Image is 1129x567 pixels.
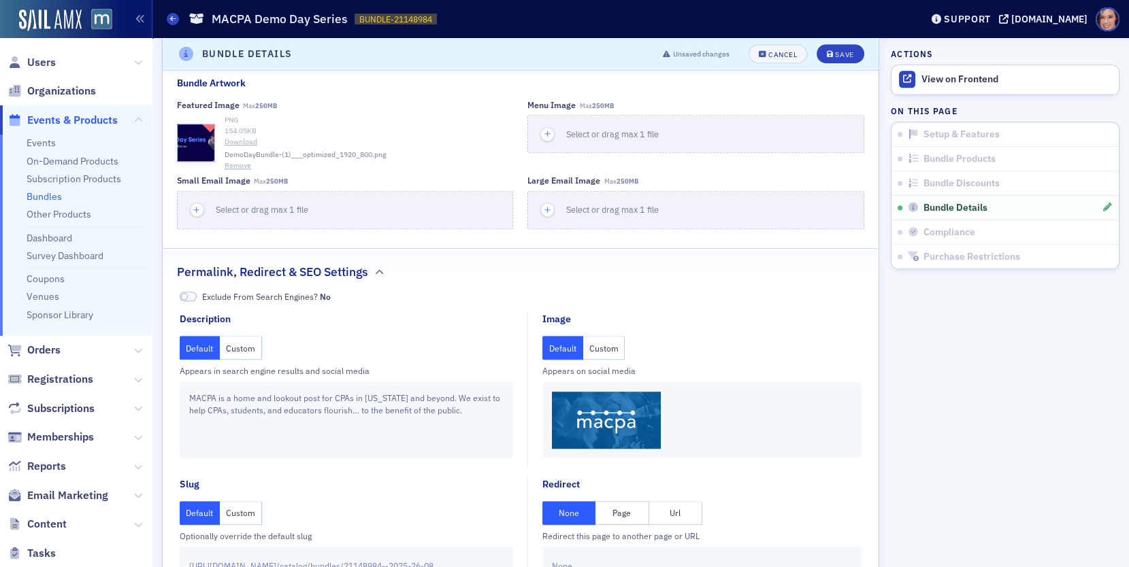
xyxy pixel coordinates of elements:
[923,226,975,239] span: Compliance
[27,137,56,149] a: Events
[923,251,1020,263] span: Purchase Restrictions
[180,501,220,525] button: Default
[542,501,595,525] button: None
[82,9,112,32] a: View Homepage
[225,115,513,126] div: PNG
[7,84,96,99] a: Organizations
[180,382,514,458] div: MACPA is a home and lookout post for CPAs in [US_STATE] and beyond. We exist to help CPAs, studen...
[180,336,220,360] button: Default
[768,51,797,58] div: Cancel
[220,501,262,525] button: Custom
[27,459,66,474] span: Reports
[27,401,95,416] span: Subscriptions
[7,430,94,445] a: Memberships
[177,100,240,110] div: Featured Image
[542,530,862,542] div: Redirect this page to another page or URL
[749,45,807,64] button: Cancel
[177,263,368,281] h2: Permalink, Redirect & SEO Settings
[835,51,853,58] div: Save
[91,9,112,30] img: SailAMX
[923,177,1000,190] span: Bundle Discounts
[27,208,91,220] a: Other Products
[27,155,118,167] a: On-Demand Products
[891,48,933,60] h4: Actions
[527,175,600,186] div: Large Email Image
[19,10,82,31] img: SailAMX
[542,477,580,492] div: Redirect
[649,501,702,525] button: Url
[542,364,862,377] div: Appears on social media
[180,530,514,542] div: Optionally override the default slug
[27,173,121,185] a: Subscription Products
[673,49,730,60] span: Unsaved changes
[320,291,331,302] span: No
[27,343,61,358] span: Orders
[359,14,432,25] span: BUNDLE-21148984
[27,190,62,203] a: Bundles
[1011,13,1087,25] div: [DOMAIN_NAME]
[7,55,56,70] a: Users
[225,137,513,148] a: Download
[580,101,614,110] span: Max
[891,65,1119,94] a: View on Frontend
[542,336,583,360] button: Default
[7,488,108,503] a: Email Marketing
[27,517,67,532] span: Content
[27,55,56,70] span: Users
[7,546,56,561] a: Tasks
[923,153,996,165] span: Bundle Products
[180,477,199,492] div: Slug
[202,290,331,303] span: Exclude From Search Engines?
[27,546,56,561] span: Tasks
[216,204,308,215] span: Select or drag max 1 file
[595,501,649,525] button: Page
[266,177,288,186] span: 250MB
[177,191,513,229] button: Select or drag max 1 file
[254,177,288,186] span: Max
[27,309,93,321] a: Sponsor Library
[527,100,576,110] div: Menu Image
[27,113,118,128] span: Events & Products
[7,459,66,474] a: Reports
[27,372,93,387] span: Registrations
[180,292,197,302] span: No
[27,84,96,99] span: Organizations
[7,517,67,532] a: Content
[177,175,250,186] div: Small Email Image
[921,73,1112,86] div: View on Frontend
[27,290,59,303] a: Venues
[891,105,1119,117] h4: On this page
[542,312,571,326] div: Image
[27,250,103,262] a: Survey Dashboard
[225,150,387,160] span: DemoDayBundle-(1)___optimized_1920_800.png
[583,336,625,360] button: Custom
[566,204,659,215] span: Select or drag max 1 file
[180,312,231,326] div: Description
[527,115,864,153] button: Select or drag max 1 file
[7,113,118,128] a: Events & Products
[617,177,638,186] span: 250MB
[180,364,514,377] div: Appears in search engine results and social media
[177,76,246,90] div: Bundle Artwork
[212,11,348,27] h1: MACPA Demo Day Series
[225,126,513,137] div: 154.05 KB
[27,232,72,244] a: Dashboard
[7,372,93,387] a: Registrations
[255,101,277,110] span: 250MB
[243,101,277,110] span: Max
[27,430,94,445] span: Memberships
[7,343,61,358] a: Orders
[27,488,108,503] span: Email Marketing
[817,45,864,64] button: Save
[604,177,638,186] span: Max
[220,336,262,360] button: Custom
[527,191,864,229] button: Select or drag max 1 file
[944,13,991,25] div: Support
[225,160,251,171] button: Remove
[7,401,95,416] a: Subscriptions
[923,202,987,214] span: Bundle Details
[1096,7,1119,31] span: Profile
[999,14,1092,24] button: [DOMAIN_NAME]
[566,128,659,139] span: Select or drag max 1 file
